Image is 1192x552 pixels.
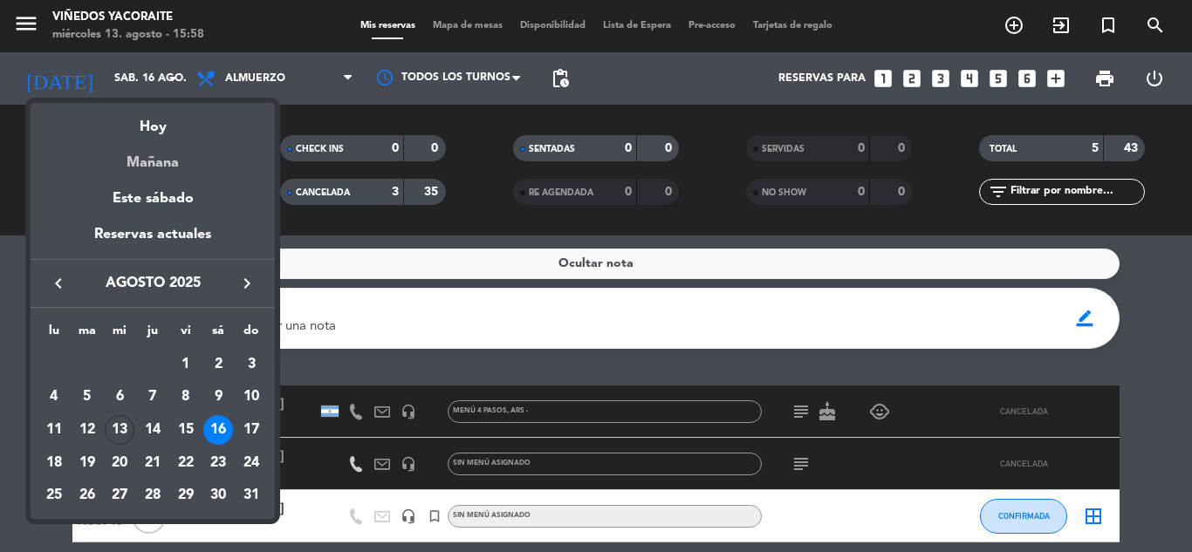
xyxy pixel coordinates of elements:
td: 10 de agosto de 2025 [235,381,268,414]
td: 14 de agosto de 2025 [136,413,169,446]
td: 29 de agosto de 2025 [169,480,202,513]
div: 10 [236,382,266,412]
td: 28 de agosto de 2025 [136,480,169,513]
div: 12 [72,415,102,445]
td: 25 de agosto de 2025 [38,480,71,513]
div: 11 [39,415,69,445]
div: 8 [171,382,201,412]
div: 29 [171,481,201,511]
th: viernes [169,321,202,348]
td: 27 de agosto de 2025 [103,480,136,513]
td: 16 de agosto de 2025 [202,413,236,446]
td: 9 de agosto de 2025 [202,381,236,414]
td: 18 de agosto de 2025 [38,446,71,480]
td: 20 de agosto de 2025 [103,446,136,480]
th: lunes [38,321,71,348]
td: 23 de agosto de 2025 [202,446,236,480]
th: miércoles [103,321,136,348]
div: 25 [39,481,69,511]
div: Reservas actuales [31,223,275,259]
td: 24 de agosto de 2025 [235,446,268,480]
div: 21 [138,448,168,478]
div: 13 [105,415,134,445]
div: 17 [236,415,266,445]
div: 14 [138,415,168,445]
div: 23 [203,448,233,478]
td: 2 de agosto de 2025 [202,348,236,381]
div: 9 [203,382,233,412]
i: keyboard_arrow_left [48,273,69,294]
div: 15 [171,415,201,445]
div: 1 [171,350,201,379]
div: 16 [203,415,233,445]
div: Este sábado [31,174,275,223]
div: Mañana [31,139,275,174]
th: domingo [235,321,268,348]
td: 15 de agosto de 2025 [169,413,202,446]
td: 22 de agosto de 2025 [169,446,202,480]
div: 28 [138,481,168,511]
th: martes [71,321,104,348]
td: 1 de agosto de 2025 [169,348,202,381]
td: 21 de agosto de 2025 [136,446,169,480]
div: 3 [236,350,266,379]
td: 26 de agosto de 2025 [71,480,104,513]
td: 7 de agosto de 2025 [136,381,169,414]
button: keyboard_arrow_left [43,272,74,295]
div: Hoy [31,103,275,139]
td: 5 de agosto de 2025 [71,381,104,414]
div: 19 [72,448,102,478]
td: 30 de agosto de 2025 [202,480,236,513]
td: 6 de agosto de 2025 [103,381,136,414]
div: 24 [236,448,266,478]
div: 30 [203,481,233,511]
button: keyboard_arrow_right [231,272,263,295]
div: 20 [105,448,134,478]
div: 27 [105,481,134,511]
div: 31 [236,481,266,511]
td: 12 de agosto de 2025 [71,413,104,446]
td: 3 de agosto de 2025 [235,348,268,381]
td: AGO. [38,348,169,381]
td: 19 de agosto de 2025 [71,446,104,480]
td: 31 de agosto de 2025 [235,480,268,513]
div: 7 [138,382,168,412]
div: 6 [105,382,134,412]
th: sábado [202,321,236,348]
td: 17 de agosto de 2025 [235,413,268,446]
div: 18 [39,448,69,478]
td: 13 de agosto de 2025 [103,413,136,446]
td: 8 de agosto de 2025 [169,381,202,414]
i: keyboard_arrow_right [236,273,257,294]
div: 26 [72,481,102,511]
span: agosto 2025 [74,272,231,295]
div: 4 [39,382,69,412]
div: 5 [72,382,102,412]
div: 2 [203,350,233,379]
td: 4 de agosto de 2025 [38,381,71,414]
th: jueves [136,321,169,348]
td: 11 de agosto de 2025 [38,413,71,446]
div: 22 [171,448,201,478]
